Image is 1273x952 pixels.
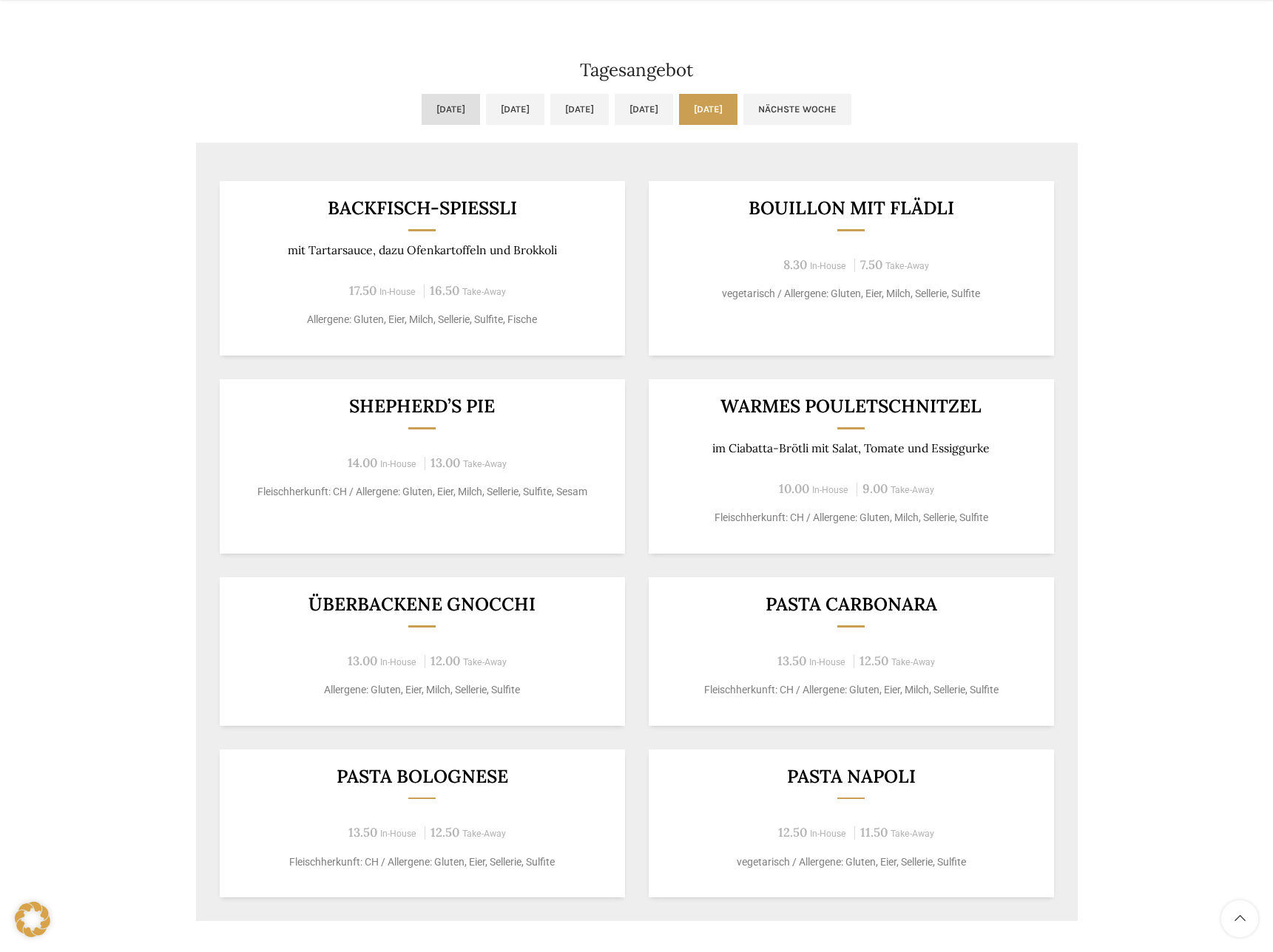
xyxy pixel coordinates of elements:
[463,657,507,667] span: Take-Away
[462,829,506,839] span: Take-Away
[779,480,809,497] span: 10.00
[430,282,459,299] span: 16.50
[380,829,416,839] span: In-House
[666,199,1036,217] h3: Bouillon mit Flädli
[615,94,673,125] a: [DATE]
[237,397,607,415] h3: Shepherd’s Pie
[380,657,416,667] span: In-House
[860,653,888,669] span: 12.50
[380,459,416,469] span: In-House
[778,824,807,840] span: 12.50
[348,455,377,471] span: 14.00
[666,767,1036,786] h3: Pasta Napoli
[550,94,609,125] a: [DATE]
[237,199,607,217] h3: Backfisch-Spiessli
[812,485,848,495] span: In-House
[666,510,1036,526] p: Fleischherkunft: CH / Allergene: Gluten, Milch, Sellerie, Sulfite
[891,829,934,839] span: Take-Away
[237,484,607,500] p: Fleischherkunft: CH / Allergene: Gluten, Eier, Milch, Sellerie, Sulfite, Sesam
[860,824,888,840] span: 11.50
[777,653,806,669] span: 13.50
[462,287,506,297] span: Take-Away
[783,256,807,273] span: 8.30
[430,455,460,471] span: 13.00
[810,261,846,271] span: In-House
[430,653,460,669] span: 12.00
[891,657,935,667] span: Take-Away
[463,459,507,469] span: Take-Away
[743,94,851,125] a: Nächste Woche
[679,94,737,125] a: [DATE]
[486,94,544,125] a: [DATE]
[666,595,1036,613] h3: Pasta Carbonara
[349,282,377,299] span: 17.50
[237,312,607,327] p: Allergene: Gluten, Eier, Milch, Sellerie, Sulfite, Fische
[860,256,882,273] span: 7.50
[1221,900,1258,937] a: Scroll to top button
[666,286,1036,302] p: vegetarisch / Allergene: Gluten, Eier, Milch, Sellerie, Sulfite
[809,657,845,667] span: In-House
[666,397,1036,415] h3: Warmes Pouletschnitzel
[237,854,607,870] p: Fleischherkunft: CH / Allergene: Gluten, Eier, Sellerie, Sulfite
[891,485,934,495] span: Take-Away
[237,767,607,786] h3: Pasta Bolognese
[348,653,377,669] span: 13.00
[237,595,607,613] h3: Überbackene Gnocchi
[196,61,1078,79] h2: Tagesangebot
[237,243,607,257] p: mit Tartarsauce, dazu Ofenkartoffeln und Brokkoli
[885,261,929,271] span: Take-Away
[422,94,480,125] a: [DATE]
[237,682,607,698] p: Allergene: Gluten, Eier, Milch, Sellerie, Sulfite
[666,682,1036,698] p: Fleischherkunft: CH / Allergene: Gluten, Eier, Milch, Sellerie, Sulfite
[862,480,888,497] span: 9.00
[810,829,846,839] span: In-House
[348,824,377,840] span: 13.50
[379,287,416,297] span: In-House
[430,824,459,840] span: 12.50
[666,854,1036,870] p: vegetarisch / Allergene: Gluten, Eier, Sellerie, Sulfite
[666,441,1036,455] p: im Ciabatta-Brötli mit Salat, Tomate und Essiggurke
